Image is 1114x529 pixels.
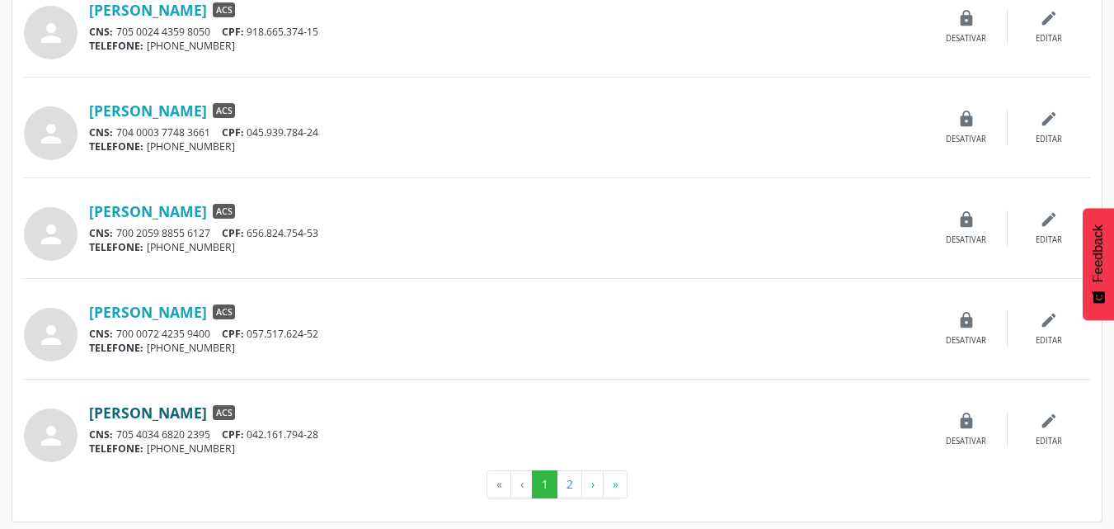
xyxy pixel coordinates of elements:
span: ACS [213,103,235,118]
i: person [36,119,66,149]
span: CNS: [89,327,113,341]
div: [PHONE_NUMBER] [89,341,925,355]
ul: Pagination [24,470,1090,498]
i: lock [957,210,975,229]
span: CNS: [89,427,113,442]
a: [PERSON_NAME] [89,404,207,422]
button: Go to next page [581,470,604,498]
div: 704 0003 7748 3661 045.939.784-24 [89,125,925,139]
span: ACS [213,204,235,219]
div: 705 4034 6820 2395 042.161.794-28 [89,427,925,442]
button: Go to page 1 [532,470,557,498]
i: person [36,220,66,249]
div: 700 0072 4235 9400 057.517.624-52 [89,327,925,341]
div: Editar [1036,234,1062,246]
span: ACS [213,405,235,420]
a: [PERSON_NAME] [89,1,207,19]
div: [PHONE_NUMBER] [89,240,925,254]
a: [PERSON_NAME] [89,102,207,120]
div: [PHONE_NUMBER] [89,39,925,53]
div: Desativar [946,134,986,145]
span: TELEFONE: [89,442,143,456]
div: [PHONE_NUMBER] [89,139,925,154]
div: Editar [1036,436,1062,447]
span: CPF: [222,427,244,442]
div: Editar [1036,33,1062,45]
div: [PHONE_NUMBER] [89,442,925,456]
i: edit [1040,9,1058,27]
div: Desativar [946,234,986,246]
i: lock [957,311,975,329]
span: CPF: [222,226,244,240]
div: Desativar [946,335,986,347]
i: person [36,18,66,48]
i: lock [957,110,975,128]
button: Go to page 2 [557,470,582,498]
i: edit [1040,412,1058,430]
span: Feedback [1091,224,1106,282]
i: edit [1040,210,1058,229]
i: edit [1040,110,1058,128]
span: TELEFONE: [89,139,143,154]
i: edit [1040,311,1058,329]
div: Desativar [946,33,986,45]
span: ACS [213,305,235,319]
a: [PERSON_NAME] [89,303,207,321]
span: TELEFONE: [89,39,143,53]
i: lock [957,412,975,430]
span: TELEFONE: [89,341,143,355]
span: CPF: [222,327,244,341]
span: CPF: [222,125,244,139]
div: 705 0024 4359 8050 918.665.374-15 [89,25,925,39]
span: ACS [213,2,235,17]
span: TELEFONE: [89,240,143,254]
div: Editar [1036,335,1062,347]
div: 700 2059 8855 6127 656.824.754-53 [89,226,925,240]
i: person [36,421,66,451]
i: lock [957,9,975,27]
button: Feedback - Mostrar pesquisa [1083,208,1114,320]
div: Desativar [946,436,986,447]
div: Editar [1036,134,1062,145]
button: Go to last page [603,470,628,498]
i: person [36,320,66,350]
span: CNS: [89,25,113,39]
span: CPF: [222,25,244,39]
span: CNS: [89,226,113,240]
span: CNS: [89,125,113,139]
a: [PERSON_NAME] [89,202,207,220]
